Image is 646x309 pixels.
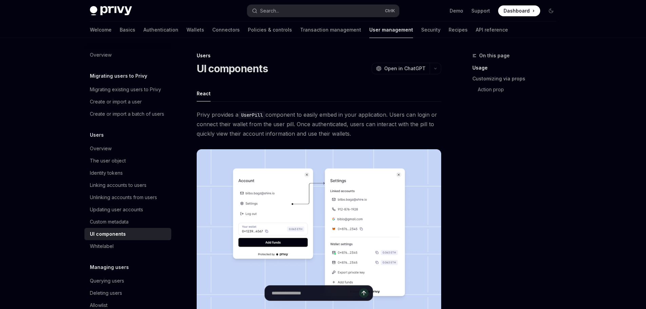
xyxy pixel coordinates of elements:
a: Authentication [143,22,178,38]
a: Linking accounts to users [84,179,171,191]
a: Querying users [84,275,171,287]
button: Open in ChatGPT [372,63,430,74]
input: Ask a question... [272,286,359,301]
div: Identity tokens [90,169,123,177]
button: Open search [247,5,399,17]
h5: Migrating users to Privy [90,72,147,80]
h1: UI components [197,62,268,75]
code: UserPill [238,111,266,119]
div: Overview [90,144,112,153]
a: Transaction management [300,22,361,38]
a: The user object [84,155,171,167]
h5: Users [90,131,104,139]
a: Overview [84,49,171,61]
a: Unlinking accounts from users [84,191,171,204]
span: On this page [479,52,510,60]
a: Policies & controls [248,22,292,38]
div: Custom metadata [90,218,129,226]
a: Security [421,22,441,38]
a: Customizing via props [472,73,562,84]
a: Identity tokens [84,167,171,179]
a: Action prop [472,84,562,95]
a: Updating user accounts [84,204,171,216]
div: The user object [90,157,126,165]
span: Open in ChatGPT [384,65,426,72]
a: Overview [84,142,171,155]
a: Basics [120,22,135,38]
button: Send message [359,288,369,298]
button: Toggle dark mode [546,5,556,16]
div: Deleting users [90,289,122,297]
a: Create or import a batch of users [84,108,171,120]
a: Demo [450,7,463,14]
a: Create or import a user [84,96,171,108]
div: Querying users [90,277,124,285]
span: Privy provides a component to easily embed in your application. Users can login or connect their ... [197,110,441,138]
div: Updating user accounts [90,206,143,214]
a: User management [369,22,413,38]
a: Usage [472,62,562,73]
a: Welcome [90,22,112,38]
div: React [197,85,211,101]
a: API reference [476,22,508,38]
div: UI components [90,230,126,238]
a: Connectors [212,22,240,38]
span: Ctrl K [385,8,395,14]
div: Migrating existing users to Privy [90,85,161,94]
a: Recipes [449,22,468,38]
a: Support [471,7,490,14]
a: Migrating existing users to Privy [84,83,171,96]
div: Search... [260,7,279,15]
a: Dashboard [498,5,540,16]
span: Dashboard [504,7,530,14]
div: Whitelabel [90,242,114,250]
div: Users [197,52,441,59]
a: Wallets [187,22,204,38]
div: Create or import a batch of users [90,110,164,118]
a: Custom metadata [84,216,171,228]
div: Create or import a user [90,98,142,106]
h5: Managing users [90,263,129,271]
a: Deleting users [84,287,171,299]
div: Overview [90,51,112,59]
a: Whitelabel [84,240,171,252]
div: Linking accounts to users [90,181,146,189]
a: UI components [84,228,171,240]
div: Unlinking accounts from users [90,193,157,201]
img: dark logo [90,6,132,16]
